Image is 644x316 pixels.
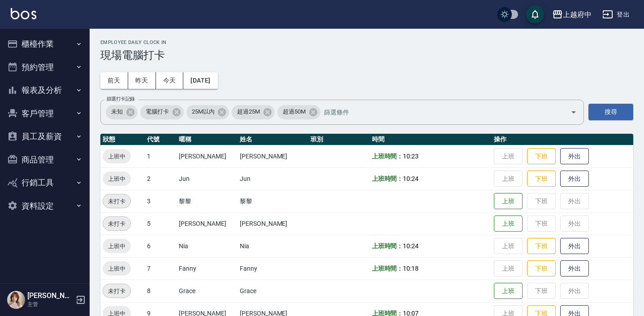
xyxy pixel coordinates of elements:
[403,265,419,272] span: 10:18
[372,265,403,272] b: 上班時間：
[232,105,275,119] div: 超過25M
[238,190,308,212] td: 黎黎
[7,291,25,309] img: Person
[103,219,130,228] span: 未打卡
[107,96,135,102] label: 篩選打卡記錄
[308,134,369,145] th: 班別
[527,148,556,165] button: 下班
[560,148,589,165] button: 外出
[103,286,130,296] span: 未打卡
[145,257,177,280] td: 7
[103,174,131,184] span: 上班中
[145,145,177,167] td: 1
[103,264,131,273] span: 上班中
[177,145,238,167] td: [PERSON_NAME]
[145,235,177,257] td: 6
[27,291,73,300] h5: [PERSON_NAME]
[27,300,73,308] p: 主管
[100,49,633,61] h3: 現場電腦打卡
[560,260,589,277] button: 外出
[140,105,184,119] div: 電腦打卡
[403,175,419,182] span: 10:24
[177,134,238,145] th: 暱稱
[4,32,86,56] button: 櫃檯作業
[494,215,523,232] button: 上班
[106,105,138,119] div: 未知
[494,283,523,299] button: 上班
[599,6,633,23] button: 登出
[527,238,556,255] button: 下班
[100,39,633,45] h2: Employee Daily Clock In
[100,72,128,89] button: 前天
[588,104,633,120] button: 搜尋
[100,134,145,145] th: 狀態
[4,125,86,148] button: 員工及薪資
[560,171,589,187] button: 外出
[526,5,544,23] button: save
[238,257,308,280] td: Fanny
[186,105,229,119] div: 25M以內
[4,148,86,171] button: 商品管理
[238,134,308,145] th: 姓名
[4,79,86,102] button: 報表及分析
[403,242,419,250] span: 10:24
[103,241,131,251] span: 上班中
[372,242,403,250] b: 上班時間：
[238,145,308,167] td: [PERSON_NAME]
[492,134,633,145] th: 操作
[4,194,86,218] button: 資料設定
[183,72,217,89] button: [DATE]
[186,107,220,116] span: 25M以內
[238,167,308,190] td: Jun
[566,105,581,119] button: Open
[563,9,592,20] div: 上越府中
[238,212,308,235] td: [PERSON_NAME]
[560,238,589,255] button: 外出
[156,72,184,89] button: 今天
[103,197,130,206] span: 未打卡
[177,280,238,302] td: Grace
[4,56,86,79] button: 預約管理
[177,190,238,212] td: 黎黎
[370,134,492,145] th: 時間
[232,107,265,116] span: 超過25M
[277,107,311,116] span: 超過50M
[4,102,86,125] button: 客戶管理
[106,107,128,116] span: 未知
[177,235,238,257] td: Nia
[372,175,403,182] b: 上班時間：
[494,193,523,210] button: 上班
[11,8,36,19] img: Logo
[177,257,238,280] td: Fanny
[177,167,238,190] td: Jun
[145,167,177,190] td: 2
[145,280,177,302] td: 8
[238,235,308,257] td: Nia
[4,171,86,194] button: 行銷工具
[103,152,131,161] span: 上班中
[549,5,595,24] button: 上越府中
[128,72,156,89] button: 昨天
[238,280,308,302] td: Grace
[140,107,174,116] span: 電腦打卡
[177,212,238,235] td: [PERSON_NAME]
[145,212,177,235] td: 5
[403,153,419,160] span: 10:23
[322,104,555,120] input: 篩選條件
[277,105,320,119] div: 超過50M
[527,171,556,187] button: 下班
[372,153,403,160] b: 上班時間：
[145,134,177,145] th: 代號
[527,260,556,277] button: 下班
[145,190,177,212] td: 3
